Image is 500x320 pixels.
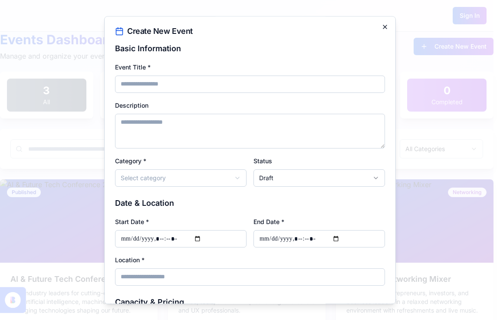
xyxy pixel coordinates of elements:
label: Status [253,157,272,165]
h2: Create New Event [115,27,385,36]
h3: Capacity & Pricing [115,296,385,308]
label: End Date * [253,218,284,225]
label: Category * [115,157,146,165]
label: Start Date * [115,218,149,225]
h3: Date & Location [115,197,385,209]
h3: Basic Information [115,43,385,55]
label: Description [115,102,148,109]
label: Location * [115,256,145,264]
label: Event Title * [115,63,151,71]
